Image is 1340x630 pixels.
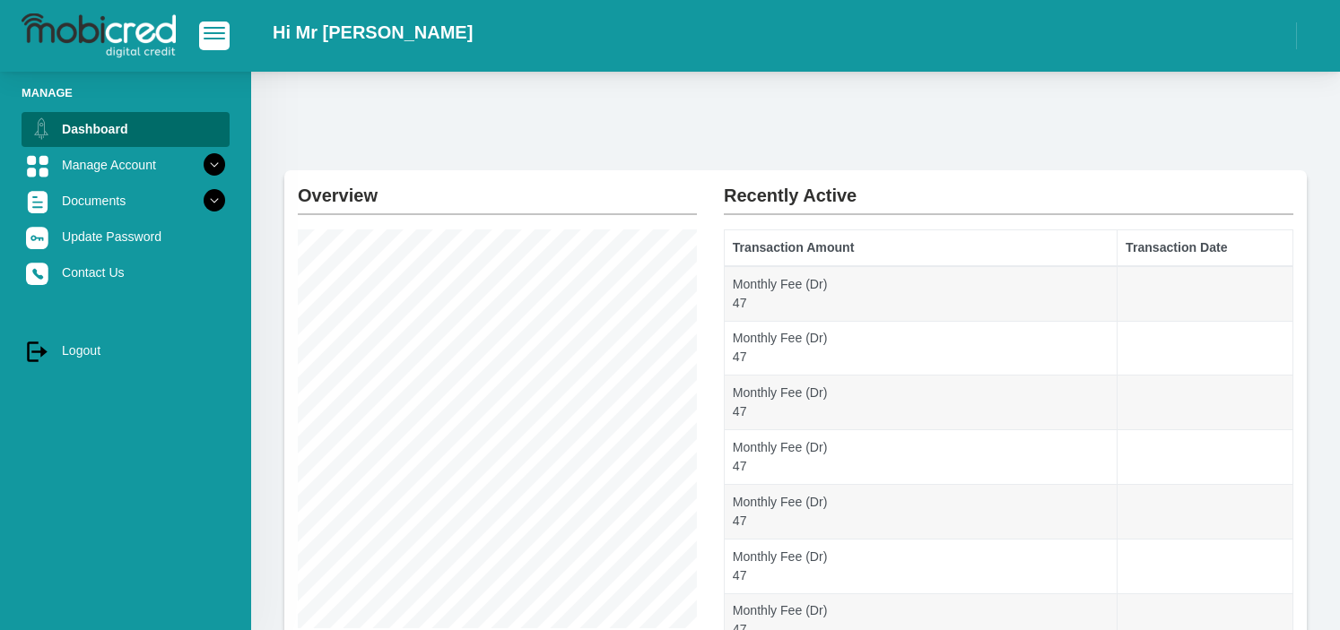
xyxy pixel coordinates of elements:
[725,230,1118,266] th: Transaction Amount
[1118,230,1293,266] th: Transaction Date
[725,266,1118,321] td: Monthly Fee (Dr) 47
[22,148,230,182] a: Manage Account
[22,84,230,101] li: Manage
[273,22,473,43] h2: Hi Mr [PERSON_NAME]
[298,170,697,206] h2: Overview
[22,255,230,289] a: Contact Us
[22,112,230,146] a: Dashboard
[22,13,176,58] img: logo-mobicred.svg
[725,430,1118,485] td: Monthly Fee (Dr) 47
[724,170,1293,206] h2: Recently Active
[22,333,230,367] a: Logout
[22,184,230,218] a: Documents
[725,321,1118,375] td: Monthly Fee (Dr) 47
[725,375,1118,430] td: Monthly Fee (Dr) 47
[725,539,1118,593] td: Monthly Fee (Dr) 47
[22,220,230,254] a: Update Password
[725,484,1118,539] td: Monthly Fee (Dr) 47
